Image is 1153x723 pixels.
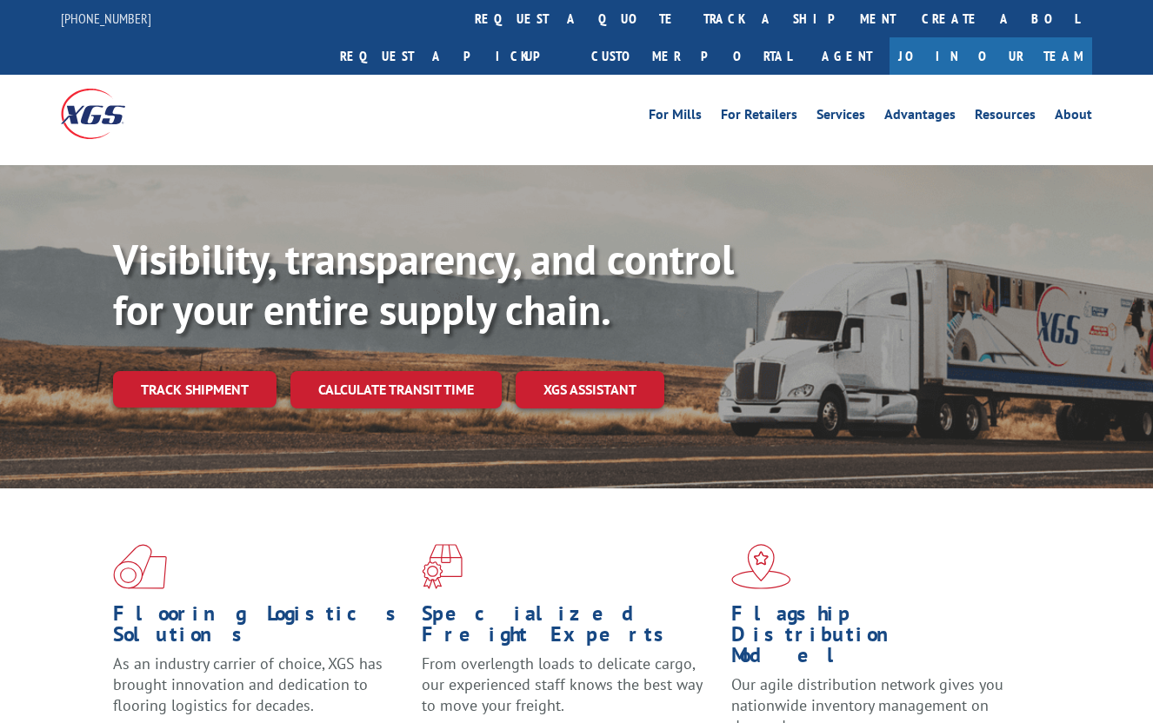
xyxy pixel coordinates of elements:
[516,371,664,408] a: XGS ASSISTANT
[884,108,956,127] a: Advantages
[578,37,804,75] a: Customer Portal
[975,108,1036,127] a: Resources
[422,603,717,653] h1: Specialized Freight Experts
[816,108,865,127] a: Services
[1055,108,1092,127] a: About
[731,544,791,589] img: xgs-icon-flagship-distribution-model-red
[731,603,1027,674] h1: Flagship Distribution Model
[721,108,797,127] a: For Retailers
[649,108,702,127] a: For Mills
[890,37,1092,75] a: Join Our Team
[61,10,151,27] a: [PHONE_NUMBER]
[327,37,578,75] a: Request a pickup
[422,544,463,589] img: xgs-icon-focused-on-flooring-red
[113,232,734,336] b: Visibility, transparency, and control for your entire supply chain.
[113,653,383,715] span: As an industry carrier of choice, XGS has brought innovation and dedication to flooring logistics...
[113,603,409,653] h1: Flooring Logistics Solutions
[113,544,167,589] img: xgs-icon-total-supply-chain-intelligence-red
[290,371,502,408] a: Calculate transit time
[804,37,890,75] a: Agent
[113,371,277,408] a: Track shipment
